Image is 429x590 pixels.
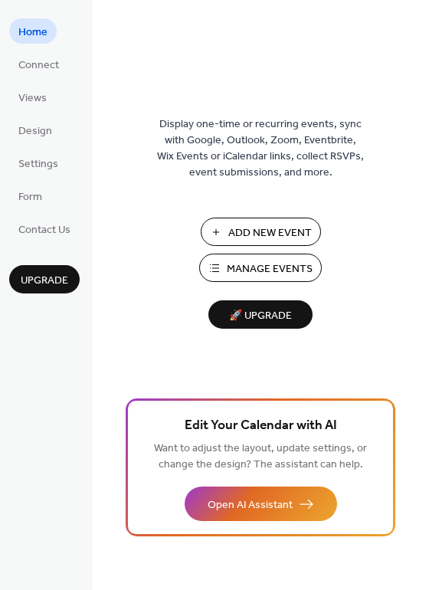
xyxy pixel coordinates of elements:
[185,415,337,437] span: Edit Your Calendar with AI
[9,84,56,110] a: Views
[227,261,313,277] span: Manage Events
[208,300,313,329] button: 🚀 Upgrade
[9,183,51,208] a: Form
[18,25,47,41] span: Home
[18,156,58,172] span: Settings
[18,90,47,107] span: Views
[154,438,367,475] span: Want to adjust the layout, update settings, or change the design? The assistant can help.
[218,306,303,326] span: 🚀 Upgrade
[157,116,364,181] span: Display one-time or recurring events, sync with Google, Outlook, Zoom, Eventbrite, Wix Events or ...
[9,150,67,175] a: Settings
[228,225,312,241] span: Add New Event
[9,117,61,143] a: Design
[18,189,42,205] span: Form
[201,218,321,246] button: Add New Event
[21,273,68,289] span: Upgrade
[185,487,337,521] button: Open AI Assistant
[199,254,322,282] button: Manage Events
[9,18,57,44] a: Home
[208,497,293,513] span: Open AI Assistant
[9,265,80,293] button: Upgrade
[9,51,68,77] a: Connect
[18,222,70,238] span: Contact Us
[9,216,80,241] a: Contact Us
[18,57,59,74] span: Connect
[18,123,52,139] span: Design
